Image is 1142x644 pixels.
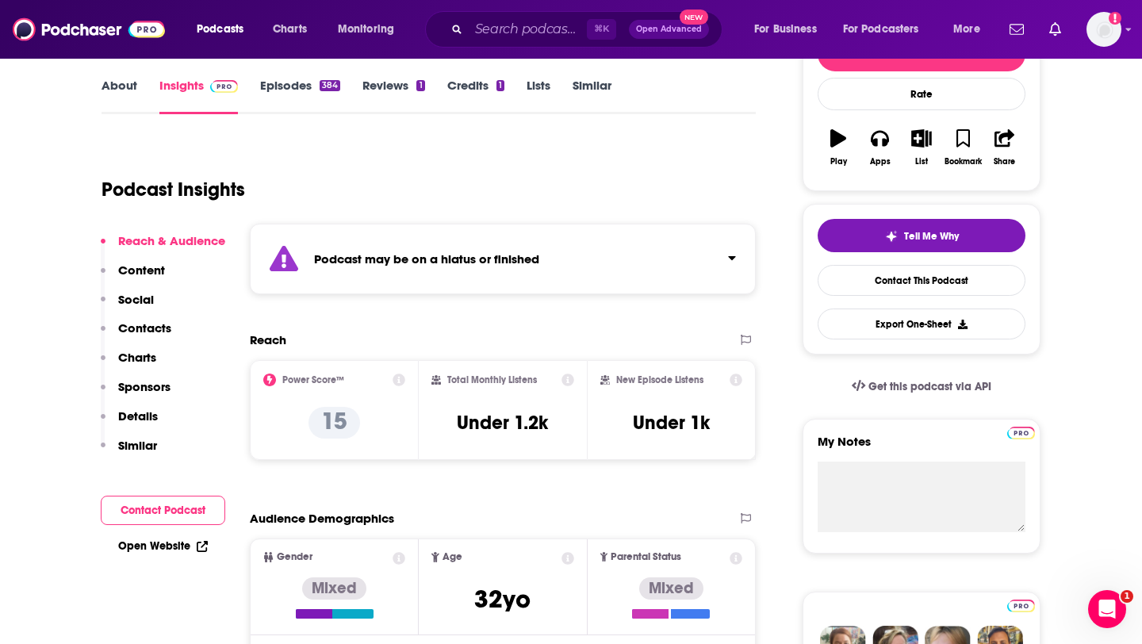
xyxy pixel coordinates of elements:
[743,17,837,42] button: open menu
[250,511,394,526] h2: Audience Demographics
[915,157,928,167] div: List
[250,224,756,294] section: Click to expand status details
[102,78,137,114] a: About
[118,408,158,424] p: Details
[616,374,703,385] h2: New Episode Listens
[457,411,548,435] h3: Under 1.2k
[945,157,982,167] div: Bookmark
[308,407,360,439] p: 15
[101,320,171,350] button: Contacts
[994,157,1015,167] div: Share
[447,374,537,385] h2: Total Monthly Listens
[1088,590,1126,628] iframe: Intercom live chat
[1086,12,1121,47] img: User Profile
[984,119,1025,176] button: Share
[830,157,847,167] div: Play
[101,379,171,408] button: Sponsors
[870,157,891,167] div: Apps
[118,379,171,394] p: Sponsors
[327,17,415,42] button: open menu
[680,10,708,25] span: New
[302,577,366,600] div: Mixed
[1109,12,1121,25] svg: Add a profile image
[118,233,225,248] p: Reach & Audience
[868,380,991,393] span: Get this podcast via API
[118,438,157,453] p: Similar
[440,11,738,48] div: Search podcasts, credits, & more...
[210,80,238,93] img: Podchaser Pro
[101,263,165,292] button: Content
[587,19,616,40] span: ⌘ K
[1121,590,1133,603] span: 1
[629,20,709,39] button: Open AdvancedNew
[101,233,225,263] button: Reach & Audience
[250,332,286,347] h2: Reach
[818,219,1025,252] button: tell me why sparkleTell Me Why
[901,119,942,176] button: List
[1007,600,1035,612] img: Podchaser Pro
[573,78,611,114] a: Similar
[611,552,681,562] span: Parental Status
[843,18,919,40] span: For Podcasters
[754,18,817,40] span: For Business
[818,78,1025,110] div: Rate
[1007,427,1035,439] img: Podchaser Pro
[839,367,1004,406] a: Get this podcast via API
[416,80,424,91] div: 1
[474,584,531,615] span: 32 yo
[273,18,307,40] span: Charts
[118,320,171,335] p: Contacts
[443,552,462,562] span: Age
[101,496,225,525] button: Contact Podcast
[314,251,539,266] strong: Podcast may be on a hiatus or finished
[1086,12,1121,47] span: Logged in as hopeksander1
[818,309,1025,339] button: Export One-Sheet
[118,292,154,307] p: Social
[633,411,710,435] h3: Under 1k
[1007,424,1035,439] a: Pro website
[118,350,156,365] p: Charts
[101,292,154,321] button: Social
[469,17,587,42] input: Search podcasts, credits, & more...
[818,265,1025,296] a: Contact This Podcast
[527,78,550,114] a: Lists
[942,17,1000,42] button: open menu
[13,14,165,44] img: Podchaser - Follow, Share and Rate Podcasts
[260,78,340,114] a: Episodes384
[362,78,424,114] a: Reviews1
[942,119,983,176] button: Bookmark
[101,438,157,467] button: Similar
[818,434,1025,462] label: My Notes
[159,78,238,114] a: InsightsPodchaser Pro
[101,350,156,379] button: Charts
[186,17,264,42] button: open menu
[1003,16,1030,43] a: Show notifications dropdown
[338,18,394,40] span: Monitoring
[282,374,344,385] h2: Power Score™
[885,230,898,243] img: tell me why sparkle
[118,539,208,553] a: Open Website
[447,78,504,114] a: Credits1
[953,18,980,40] span: More
[1007,597,1035,612] a: Pro website
[639,577,703,600] div: Mixed
[263,17,316,42] a: Charts
[818,119,859,176] button: Play
[636,25,702,33] span: Open Advanced
[277,552,312,562] span: Gender
[102,178,245,201] h1: Podcast Insights
[833,17,942,42] button: open menu
[496,80,504,91] div: 1
[859,119,900,176] button: Apps
[118,263,165,278] p: Content
[197,18,243,40] span: Podcasts
[904,230,959,243] span: Tell Me Why
[1043,16,1067,43] a: Show notifications dropdown
[320,80,340,91] div: 384
[1086,12,1121,47] button: Show profile menu
[101,408,158,438] button: Details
